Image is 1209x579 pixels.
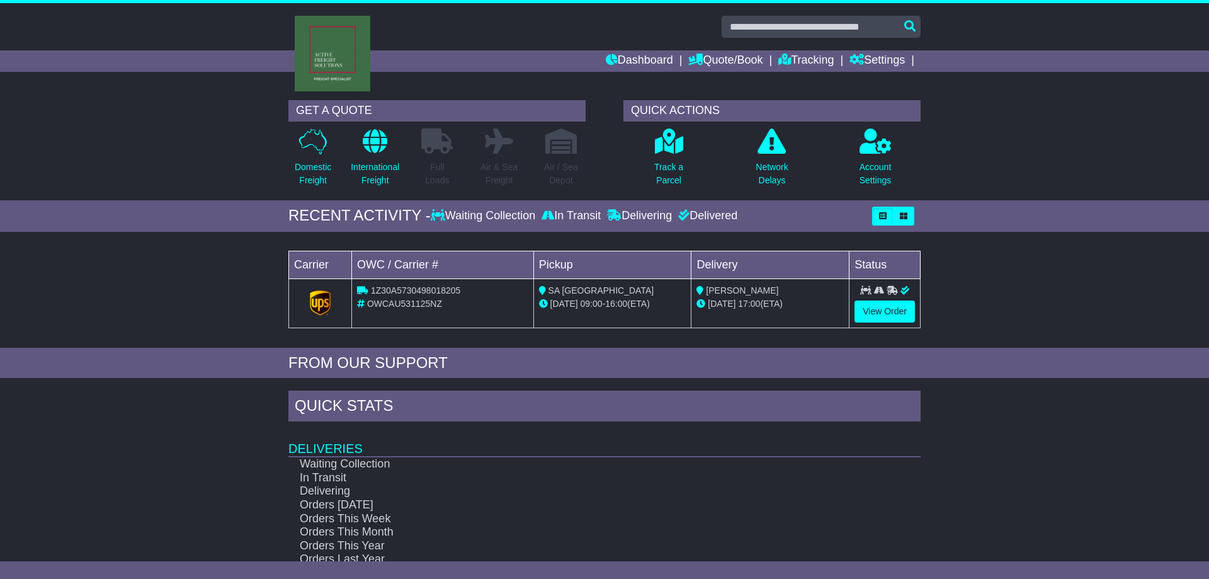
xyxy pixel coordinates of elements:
td: Status [849,251,921,278]
div: QUICK ACTIONS [623,100,921,122]
td: Deliveries [288,425,921,457]
div: In Transit [538,209,604,223]
span: [DATE] [708,299,735,309]
span: 17:00 [738,299,760,309]
div: (ETA) [696,297,844,311]
div: - (ETA) [539,297,686,311]
td: Waiting Collection [288,457,859,471]
p: Full Loads [421,161,453,187]
p: International Freight [351,161,399,187]
div: Delivering [604,209,675,223]
a: Settings [849,50,905,72]
p: Network Delays [756,161,788,187]
a: Dashboard [606,50,673,72]
div: RECENT ACTIVITY - [288,207,431,225]
p: Air / Sea Depot [544,161,578,187]
td: Delivery [691,251,849,278]
span: OWCAU531125NZ [367,299,442,309]
div: Quick Stats [288,391,921,425]
p: Account Settings [860,161,892,187]
div: Delivered [675,209,737,223]
a: InternationalFreight [350,128,400,194]
div: Waiting Collection [431,209,538,223]
span: [PERSON_NAME] [706,285,778,295]
p: Air & Sea Freight [480,161,518,187]
a: AccountSettings [859,128,892,194]
a: DomesticFreight [294,128,332,194]
span: [DATE] [550,299,578,309]
a: Track aParcel [654,128,684,194]
td: In Transit [288,471,859,485]
span: 09:00 [581,299,603,309]
img: GetCarrierServiceLogo [310,290,331,316]
p: Track a Parcel [654,161,683,187]
td: Orders This Month [288,525,859,539]
div: GET A QUOTE [288,100,586,122]
td: OWC / Carrier # [352,251,534,278]
td: Delivering [288,484,859,498]
td: Orders This Week [288,512,859,526]
a: NetworkDelays [755,128,788,194]
span: SA [GEOGRAPHIC_DATA] [548,285,654,295]
div: FROM OUR SUPPORT [288,354,921,372]
a: Quote/Book [688,50,763,72]
span: 16:00 [605,299,627,309]
td: Orders This Year [288,539,859,553]
span: 1Z30A5730498018205 [371,285,460,295]
td: Pickup [533,251,691,278]
td: Orders Last Year [288,553,859,566]
td: Carrier [289,251,352,278]
a: Tracking [778,50,834,72]
a: View Order [854,301,915,323]
p: Domestic Freight [295,161,331,187]
td: Orders [DATE] [288,498,859,512]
